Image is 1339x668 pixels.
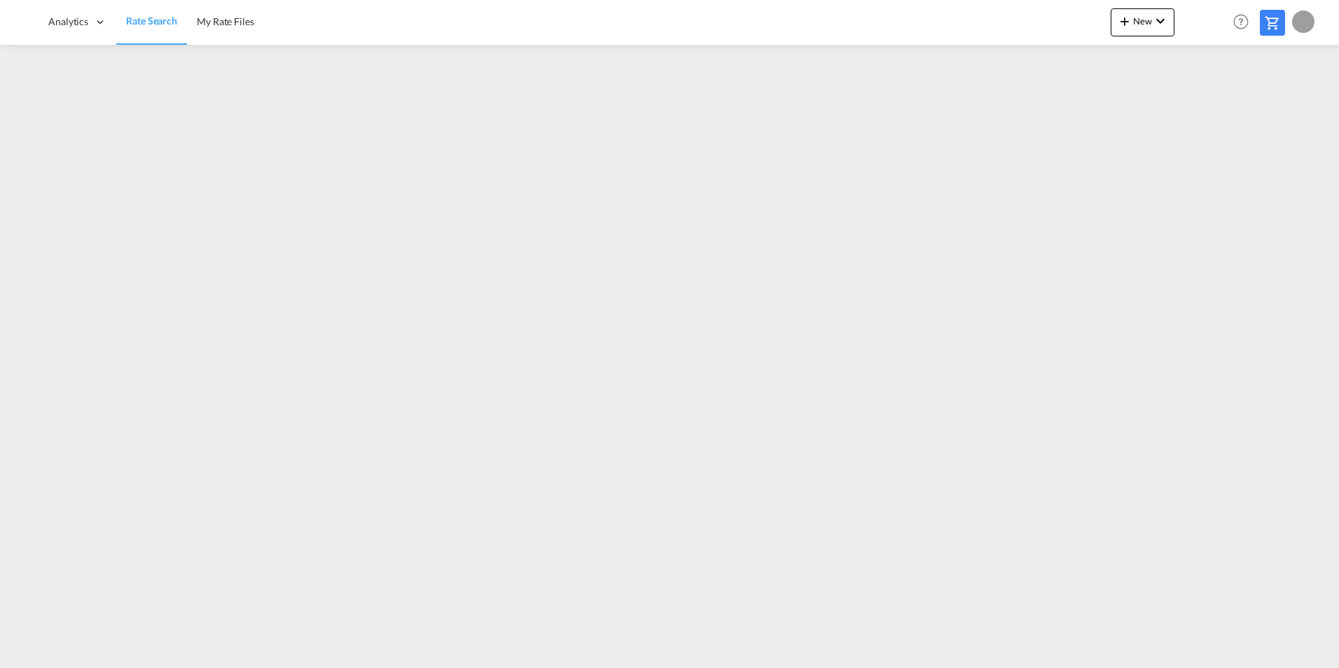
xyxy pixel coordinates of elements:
span: Rate Search [126,15,177,27]
md-icon: icon-plus 400-fg [1116,13,1133,29]
button: icon-plus 400-fgNewicon-chevron-down [1111,8,1174,36]
span: Help [1229,10,1253,34]
span: New [1116,15,1169,27]
span: Analytics [48,15,88,29]
md-icon: icon-chevron-down [1152,13,1169,29]
div: Help [1229,10,1260,35]
span: My Rate Files [197,15,254,27]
